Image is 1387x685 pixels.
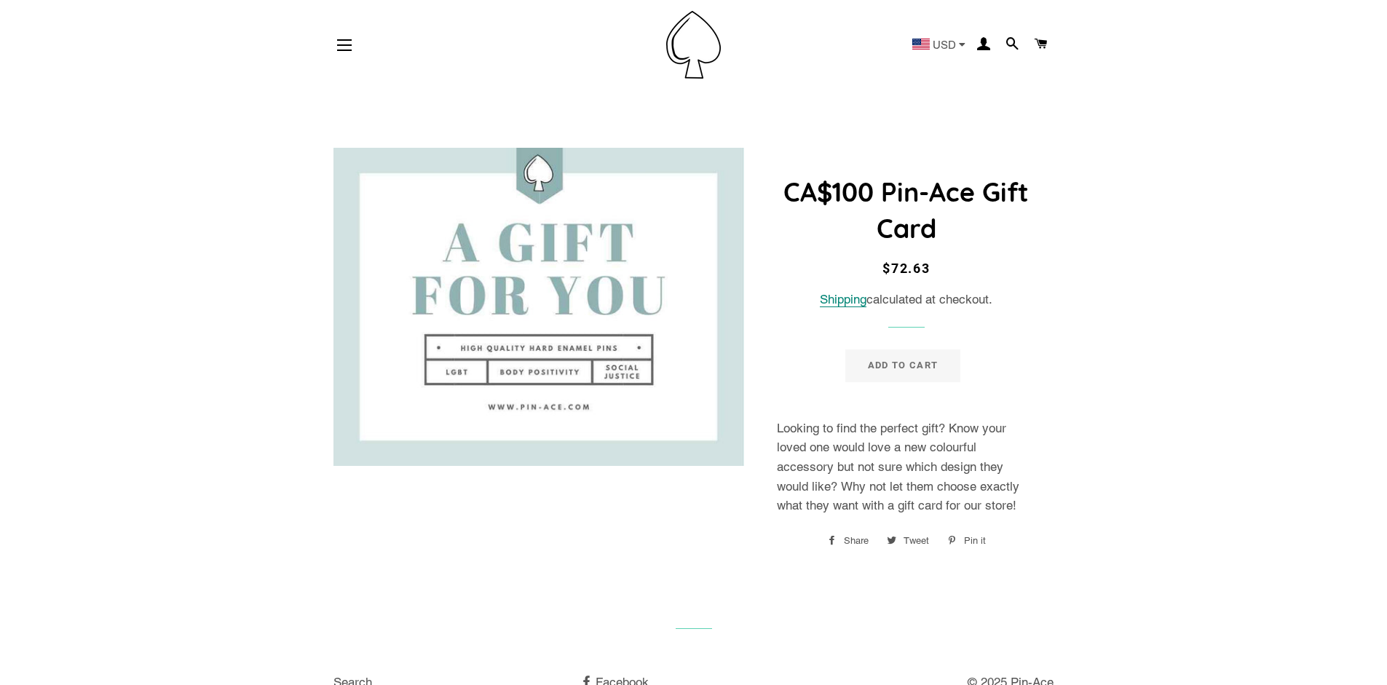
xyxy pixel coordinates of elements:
img: Pin-Ace Gift Card - Pin-Ace [333,148,745,466]
span: $72.63 [882,261,930,276]
button: Add to Cart [845,349,960,381]
div: calculated at checkout. [777,290,1035,309]
p: Looking to find the perfect gift? Know your loved one would love a new colourful accessory but no... [777,419,1035,515]
h1: CA$100 Pin-Ace Gift Card [777,174,1035,248]
span: Share [844,530,876,552]
img: Pin-Ace [666,11,721,79]
span: USD [933,39,956,50]
span: Pin it [964,530,993,552]
span: Tweet [904,530,936,552]
span: Add to Cart [868,360,938,371]
a: Shipping [820,292,866,307]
